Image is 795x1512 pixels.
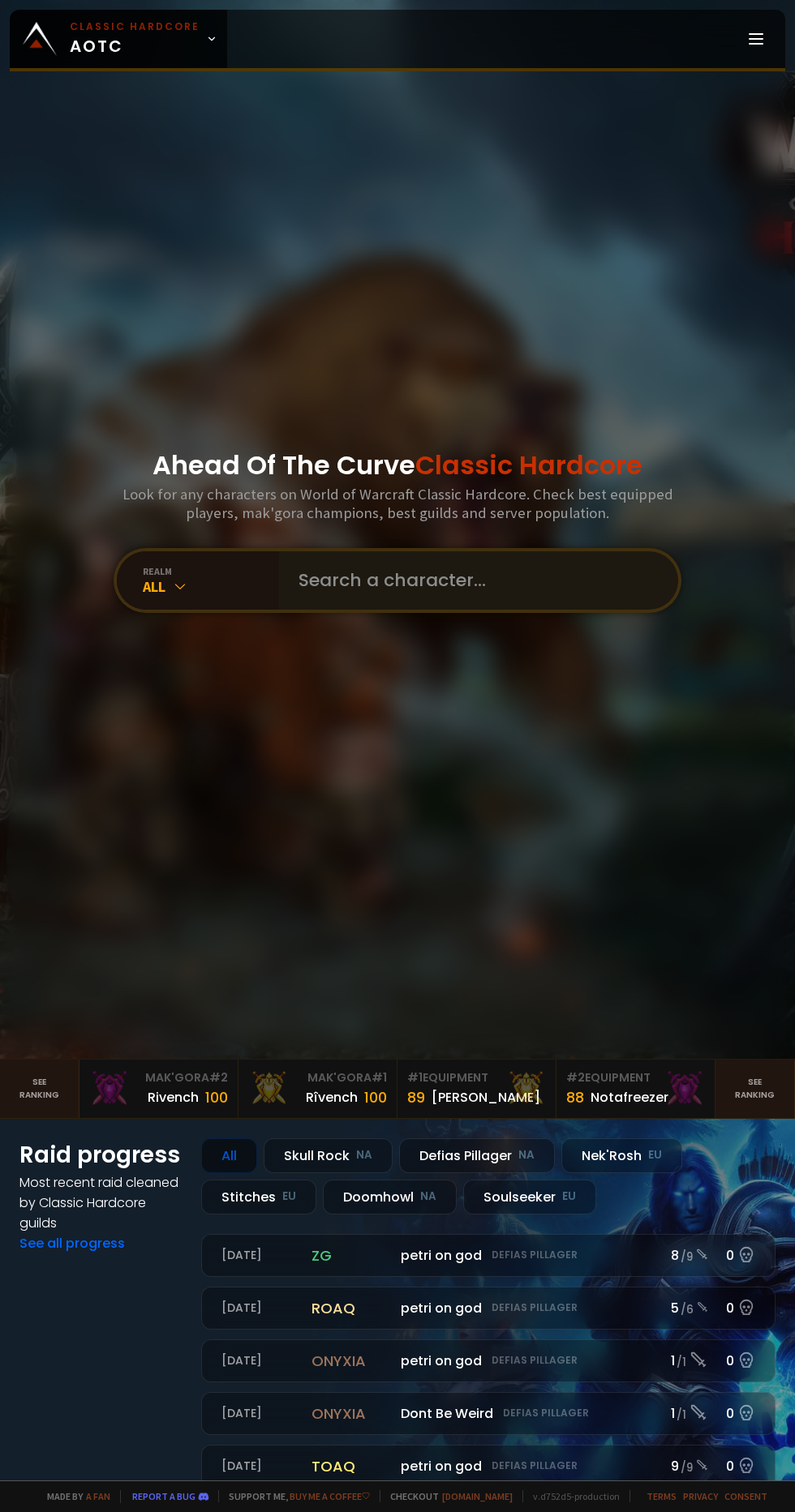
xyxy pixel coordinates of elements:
[562,1189,576,1205] small: EU
[566,1069,585,1086] span: # 2
[209,1069,228,1086] span: # 2
[19,1138,182,1172] h1: Raid progress
[372,1069,387,1086] span: # 1
[119,485,676,522] h3: Look for any characters on World of Warcraft Classic Hardcore. Check best equipped players, mak'g...
[442,1490,513,1502] a: [DOMAIN_NAME]
[282,1189,296,1205] small: EU
[683,1490,718,1502] a: Privacy
[522,1490,620,1502] span: v. d752d5 - production
[201,1392,776,1435] a: [DATE]onyxiaDont Be WeirdDefias Pillager1 /10
[715,1060,795,1118] a: Seeranking
[356,1147,372,1163] small: NA
[201,1138,257,1173] div: All
[556,1060,715,1118] a: #2Equipment88Notafreezer
[397,1060,556,1118] a: #1Equipment89[PERSON_NAME]
[566,1086,584,1108] div: 88
[364,1086,387,1108] div: 100
[407,1069,546,1086] div: Equipment
[399,1138,555,1173] div: Defias Pillager
[380,1490,513,1502] span: Checkout
[86,1490,110,1502] a: a fan
[290,1490,370,1502] a: Buy me a coffee
[201,1339,776,1382] a: [DATE]onyxiapetri on godDefias Pillager1 /10
[79,1060,238,1118] a: Mak'Gora#2Rivench100
[148,1087,199,1107] div: Rivench
[306,1087,358,1107] div: Rîvench
[724,1490,767,1502] a: Consent
[561,1138,682,1173] div: Nek'Rosh
[143,565,279,577] div: realm
[70,19,200,34] small: Classic Hardcore
[201,1445,776,1488] a: [DATE]toaqpetri on godDefias Pillager9 /90
[89,1069,228,1086] div: Mak'Gora
[289,551,659,610] input: Search a character...
[415,447,642,483] span: Classic Hardcore
[591,1087,668,1107] div: Notafreezer
[518,1147,535,1163] small: NA
[19,1172,182,1233] h4: Most recent raid cleaned by Classic Hardcore guilds
[143,577,279,596] div: All
[70,19,200,58] span: AOTC
[201,1287,776,1330] a: [DATE]roaqpetri on godDefias Pillager5 /60
[566,1069,705,1086] div: Equipment
[420,1189,436,1205] small: NA
[238,1060,397,1118] a: Mak'Gora#1Rîvench100
[153,446,642,485] h1: Ahead Of The Curve
[201,1234,776,1277] a: [DATE]zgpetri on godDefias Pillager8 /90
[648,1147,662,1163] small: EU
[248,1069,387,1086] div: Mak'Gora
[407,1069,423,1086] span: # 1
[647,1490,677,1502] a: Terms
[201,1180,316,1214] div: Stitches
[218,1490,370,1502] span: Support me,
[407,1086,425,1108] div: 89
[432,1087,540,1107] div: [PERSON_NAME]
[264,1138,393,1173] div: Skull Rock
[323,1180,457,1214] div: Doomhowl
[205,1086,228,1108] div: 100
[19,1234,125,1253] a: See all progress
[37,1490,110,1502] span: Made by
[132,1490,196,1502] a: Report a bug
[463,1180,596,1214] div: Soulseeker
[10,10,227,68] a: Classic HardcoreAOTC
